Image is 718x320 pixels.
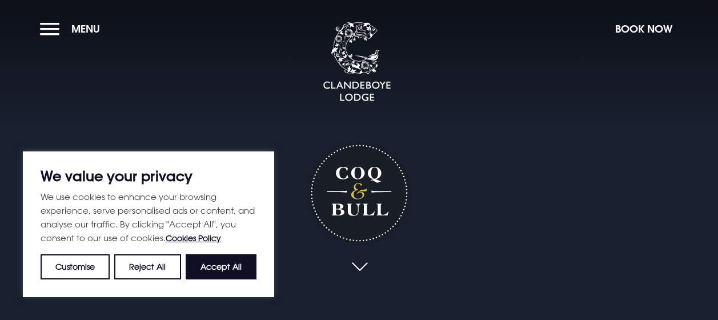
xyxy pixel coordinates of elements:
[308,142,410,244] h1: Coq & Bull
[114,254,180,279] button: Reject All
[186,254,256,279] button: Accept All
[41,190,256,245] p: We use cookies to enhance your browsing experience, serve personalised ads or content, and analys...
[40,17,106,41] button: Menu
[41,169,256,183] p: We value your privacy
[23,151,274,297] div: We value your privacy
[166,233,221,243] a: Cookies Policy
[323,22,391,102] img: Clandeboye Lodge
[609,17,678,41] button: Book Now
[71,22,100,35] span: Menu
[41,254,110,279] button: Customise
